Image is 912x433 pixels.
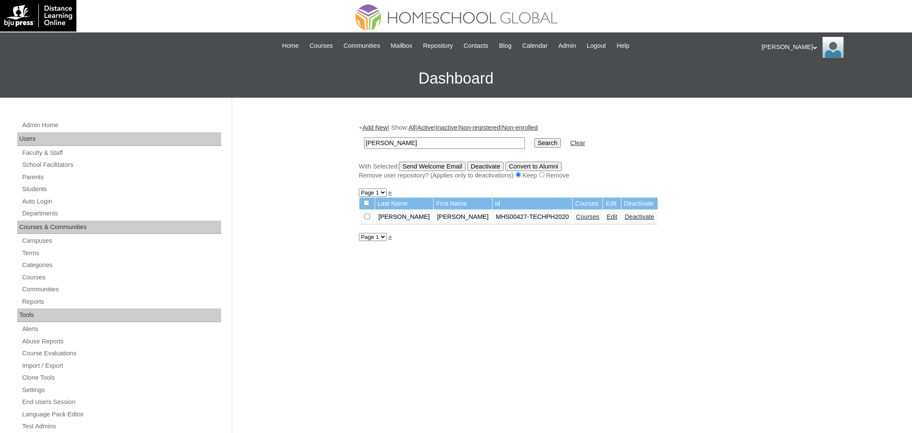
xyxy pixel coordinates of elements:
[21,260,221,270] a: Categories
[518,41,552,51] a: Calendar
[502,124,538,131] a: Non-enrolled
[570,139,585,146] a: Clear
[375,198,434,210] td: Last Name
[375,210,434,224] td: [PERSON_NAME]
[621,198,658,210] td: Deactivate
[459,41,492,51] a: Contacts
[21,372,221,383] a: Clone Tools
[305,41,337,51] a: Courses
[282,41,299,51] span: Home
[21,284,221,295] a: Communities
[558,41,576,51] span: Admin
[587,41,606,51] span: Logout
[388,189,392,196] a: »
[583,41,610,51] a: Logout
[499,41,511,51] span: Blog
[362,124,388,131] a: Add New
[339,41,385,51] a: Communities
[467,162,504,171] input: Deactivate
[761,37,903,58] div: [PERSON_NAME]
[387,41,417,51] a: Mailbox
[21,397,221,407] a: End Users Session
[617,41,629,51] span: Help
[278,41,303,51] a: Home
[388,233,392,240] a: »
[309,41,333,51] span: Courses
[359,123,781,180] div: + | Show: | | | |
[359,171,781,180] div: Remove user repository? (Applies only to deactivations) Keep Remove
[344,41,380,51] span: Communities
[423,41,453,51] span: Repository
[492,210,572,224] td: MHS00427-TECHPH2020
[505,162,562,171] input: Convert to Alumni
[463,41,488,51] span: Contacts
[419,41,457,51] a: Repository
[359,162,781,180] div: With Selected:
[417,124,434,131] a: Active
[21,148,221,158] a: Faculty & Staff
[21,208,221,219] a: Departments
[391,41,413,51] span: Mailbox
[495,41,516,51] a: Blog
[21,324,221,334] a: Alerts
[573,198,603,210] td: Courses
[625,213,654,220] a: Deactivate
[21,196,221,207] a: Auto Login
[21,421,221,432] a: Test Admins
[21,296,221,307] a: Reports
[822,37,844,58] img: Ariane Ebuen
[434,210,492,224] td: [PERSON_NAME]
[554,41,580,51] a: Admin
[21,248,221,259] a: Terms
[534,138,561,148] input: Search
[576,213,600,220] a: Courses
[21,409,221,420] a: Language Pack Editor
[21,184,221,195] a: Students
[21,160,221,170] a: School Facilitators
[21,120,221,131] a: Admin Home
[4,4,72,27] img: logo-white.png
[612,41,634,51] a: Help
[17,132,221,146] div: Users
[434,198,492,210] td: First Name
[436,124,457,131] a: Inactive
[459,124,500,131] a: Non-registered
[399,162,466,171] input: Send Welcome Email
[408,124,415,131] a: All
[606,213,617,220] a: Edit
[21,360,221,371] a: Import / Export
[21,385,221,395] a: Settings
[17,308,221,322] div: Tools
[21,172,221,183] a: Parents
[21,272,221,283] a: Courses
[492,198,572,210] td: Id
[4,59,908,98] h3: Dashboard
[21,336,221,347] a: Abuse Reports
[603,198,621,210] td: Edit
[21,235,221,246] a: Campuses
[21,348,221,359] a: Course Evaluations
[364,137,525,149] input: Search
[522,41,548,51] span: Calendar
[17,221,221,234] div: Courses & Communities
